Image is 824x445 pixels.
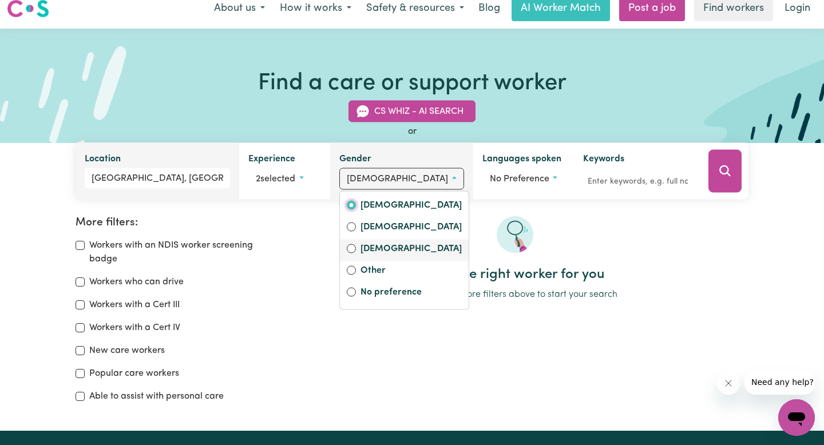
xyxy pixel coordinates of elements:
[583,152,624,168] label: Keywords
[89,275,184,289] label: Workers who can drive
[708,150,742,193] button: Search
[339,152,371,168] label: Gender
[248,168,321,190] button: Worker experience options
[89,321,180,335] label: Workers with a Cert IV
[360,198,462,214] label: [DEMOGRAPHIC_DATA]
[490,174,549,184] span: No preference
[89,367,179,380] label: Popular care workers
[85,168,230,189] input: Enter a suburb
[360,220,462,236] label: [DEMOGRAPHIC_DATA]
[256,174,295,184] span: 2 selected
[89,390,224,403] label: Able to assist with personal care
[348,101,476,122] button: CS Whiz - AI Search
[339,191,469,310] div: Worker gender preference
[360,264,462,280] label: Other
[258,70,566,97] h1: Find a care or support worker
[85,152,121,168] label: Location
[89,239,268,266] label: Workers with an NDIS worker screening badge
[89,344,165,357] label: New care workers
[89,298,180,312] label: Workers with a Cert III
[76,125,748,138] div: or
[482,168,565,190] button: Worker language preferences
[248,152,295,168] label: Experience
[282,288,748,301] p: Use one or more filters above to start your search
[778,399,815,436] iframe: Button to launch messaging window
[583,173,692,190] input: Enter keywords, e.g. full name, interests
[339,168,463,190] button: Worker gender preference
[717,372,740,395] iframe: Close message
[282,267,748,283] h2: Find the right worker for you
[360,285,462,301] label: No preference
[76,216,268,229] h2: More filters:
[482,152,561,168] label: Languages spoken
[347,174,448,184] span: [DEMOGRAPHIC_DATA]
[744,369,815,395] iframe: Message from company
[360,242,462,258] label: [DEMOGRAPHIC_DATA]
